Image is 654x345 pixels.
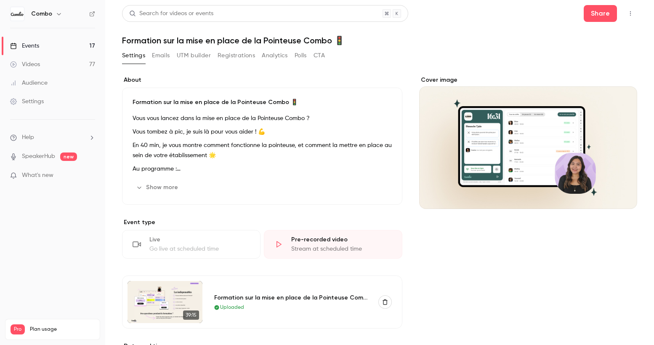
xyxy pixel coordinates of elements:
[10,79,48,87] div: Audience
[11,7,24,21] img: Combo
[218,49,255,62] button: Registrations
[152,49,170,62] button: Emails
[220,304,244,311] span: Uploaded
[22,133,34,142] span: Help
[177,49,211,62] button: UTM builder
[214,293,368,302] div: Formation sur la mise en place de la Pointeuse Combo 🚦
[133,181,183,194] button: Show more
[419,76,637,209] section: Cover image
[419,76,637,84] label: Cover image
[149,245,250,253] div: Go live at scheduled time
[314,49,325,62] button: CTA
[133,140,392,160] p: En 40 min, je vous montre comment fonctionne la pointeuse, et comment la mettre en place au sein ...
[149,235,250,244] div: Live
[122,76,402,84] label: About
[291,245,392,253] div: Stream at scheduled time
[122,35,637,45] h1: Formation sur la mise en place de la Pointeuse Combo 🚦
[133,164,392,174] p: Au programme :
[133,98,392,107] p: Formation sur la mise en place de la Pointeuse Combo 🚦
[295,49,307,62] button: Polls
[129,9,213,18] div: Search for videos or events
[11,324,25,334] span: Pro
[122,218,402,227] p: Event type
[22,171,53,180] span: What's new
[291,235,392,244] div: Pre-recorded video
[10,42,39,50] div: Events
[133,127,392,137] p: Vous tombez à pic, je suis là pour vous aider ! 💪
[31,10,52,18] h6: Combo
[183,310,199,320] span: 39:15
[10,60,40,69] div: Videos
[10,97,44,106] div: Settings
[10,133,95,142] li: help-dropdown-opener
[122,230,261,259] div: LiveGo live at scheduled time
[85,172,95,179] iframe: Noticeable Trigger
[264,230,402,259] div: Pre-recorded videoStream at scheduled time
[122,49,145,62] button: Settings
[262,49,288,62] button: Analytics
[22,152,55,161] a: SpeakerHub
[60,152,77,161] span: new
[133,113,392,123] p: Vous vous lancez dans la mise en place de la Pointeuse Combo ?
[584,5,617,22] button: Share
[30,326,95,333] span: Plan usage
